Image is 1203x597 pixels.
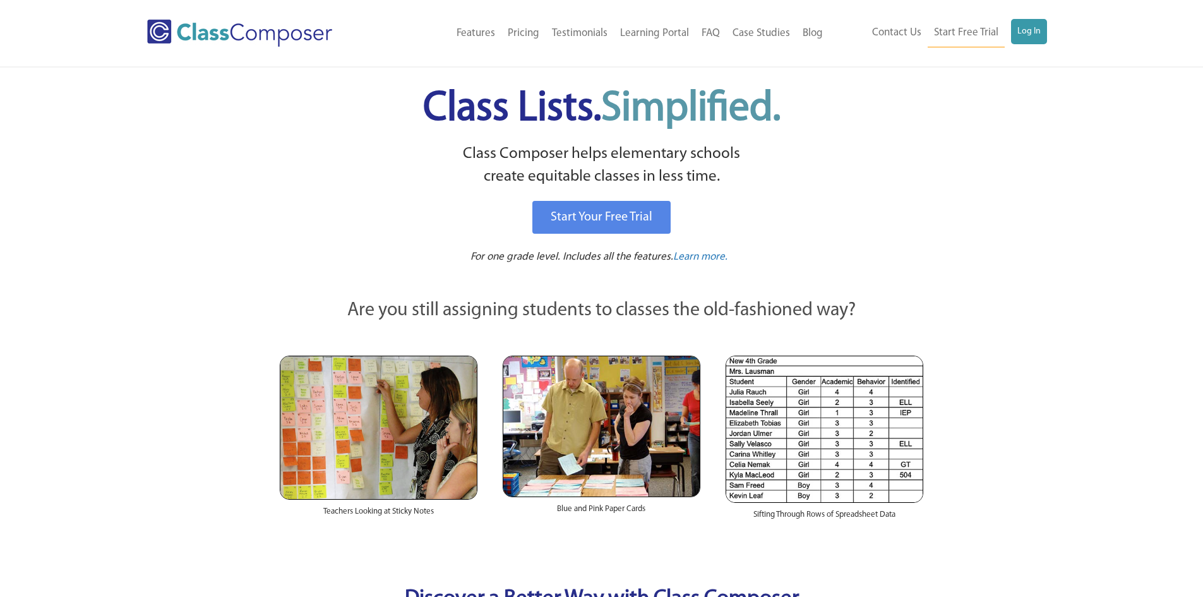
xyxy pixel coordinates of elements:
a: Log In [1011,19,1047,44]
img: Teachers Looking at Sticky Notes [280,356,477,500]
nav: Header Menu [829,19,1047,47]
nav: Header Menu [384,20,829,47]
span: Class Lists. [423,88,781,130]
p: Are you still assigning students to classes the old-fashioned way? [280,297,924,325]
div: Sifting Through Rows of Spreadsheet Data [726,503,923,533]
p: Class Composer helps elementary schools create equitable classes in less time. [278,143,926,189]
img: Spreadsheets [726,356,923,503]
a: Pricing [501,20,546,47]
a: Features [450,20,501,47]
span: Start Your Free Trial [551,211,652,224]
a: Contact Us [866,19,928,47]
a: Learning Portal [614,20,695,47]
div: Teachers Looking at Sticky Notes [280,500,477,530]
span: Learn more. [673,251,727,262]
span: For one grade level. Includes all the features. [470,251,673,262]
span: Simplified. [601,88,781,130]
a: Start Your Free Trial [532,201,671,234]
a: Case Studies [726,20,796,47]
a: Start Free Trial [928,19,1005,47]
img: Blue and Pink Paper Cards [503,356,700,497]
div: Blue and Pink Paper Cards [503,497,700,528]
a: Blog [796,20,829,47]
a: Learn more. [673,250,727,265]
img: Class Composer [147,20,332,47]
a: Testimonials [546,20,614,47]
a: FAQ [695,20,726,47]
